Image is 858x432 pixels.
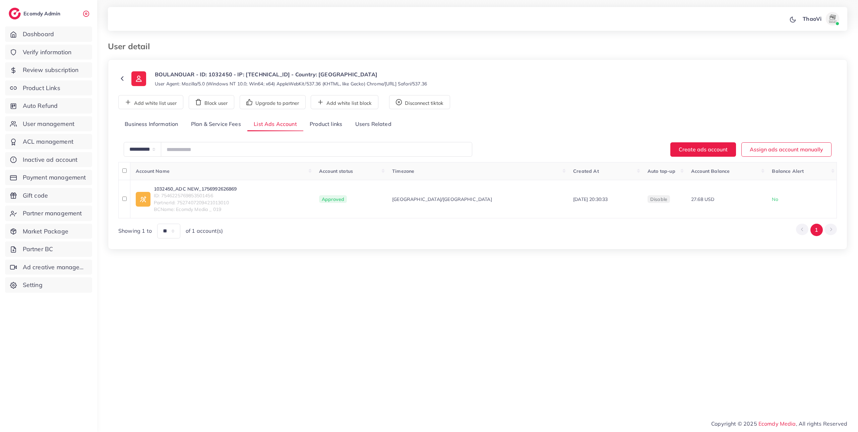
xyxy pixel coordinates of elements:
span: Account Balance [691,168,730,174]
button: Upgrade to partner [240,95,306,109]
a: Inactive ad account [5,152,92,167]
span: of 1 account(s) [186,227,223,235]
span: Inactive ad account [23,155,78,164]
a: Partner BC [5,241,92,257]
span: No [772,196,778,202]
a: Auto Refund [5,98,92,114]
a: Product Links [5,80,92,96]
a: Verify information [5,45,92,60]
span: PartnerId: 7527407209421013010 [154,199,237,206]
span: Approved [319,195,347,203]
span: Auto Refund [23,101,58,110]
button: Block user [189,95,234,109]
a: ThaoViavatar [799,12,842,25]
span: Auto top-up [648,168,675,174]
span: BCName: Ecomdy Media _ 019 [154,206,237,213]
span: Gift code [23,191,48,200]
img: ic-ad-info.7fc67b75.svg [136,192,150,207]
span: Copyright © 2025 [711,420,847,428]
a: Ad creative management [5,260,92,275]
span: , All rights Reserved [796,420,847,428]
a: Review subscription [5,62,92,78]
p: BOULANOUAR - ID: 1032450 - IP: [TECHNICAL_ID] - Country: [GEOGRAPHIC_DATA] [155,70,427,78]
a: User management [5,116,92,132]
span: Timezone [392,168,414,174]
button: Add white list user [118,95,183,109]
img: avatar [826,12,839,25]
a: Users Related [349,117,397,132]
button: Add white list block [311,95,378,109]
a: Market Package [5,224,92,239]
span: ACL management [23,137,73,146]
a: 1032450_ADC NEW_1756992626869 [154,186,237,192]
span: [GEOGRAPHIC_DATA]/[GEOGRAPHIC_DATA] [392,196,492,203]
a: Partner management [5,206,92,221]
span: Review subscription [23,66,79,74]
a: Gift code [5,188,92,203]
a: Dashboard [5,26,92,42]
h2: Ecomdy Admin [23,10,62,17]
span: Account status [319,168,353,174]
span: Partner management [23,209,82,218]
span: Created At [573,168,599,174]
a: Ecomdy Media [758,420,796,427]
a: Plan & Service Fees [185,117,247,132]
span: ID: 7546225769853501456 [154,192,237,199]
small: User Agent: Mozilla/5.0 (Windows NT 10.0; Win64; x64) AppleWebKit/537.36 (KHTML, like Gecko) Chro... [155,80,427,87]
a: Business Information [118,117,185,132]
span: Balance Alert [772,168,804,174]
span: 27.68 USD [691,196,714,202]
img: ic-user-info.36bf1079.svg [131,71,146,86]
span: User management [23,120,74,128]
span: Payment management [23,173,86,182]
p: ThaoVi [803,15,821,23]
ul: Pagination [796,224,837,236]
a: ACL management [5,134,92,149]
a: Payment management [5,170,92,185]
span: [DATE] 20:30:33 [573,196,608,202]
h3: User detail [108,42,155,51]
span: Market Package [23,227,68,236]
span: Product Links [23,84,60,92]
span: Showing 1 to [118,227,152,235]
span: disable [650,196,667,202]
button: Disconnect tiktok [389,95,450,109]
button: Assign ads account manually [741,142,832,157]
button: Go to page 1 [810,224,823,236]
a: logoEcomdy Admin [9,8,62,19]
span: Ad creative management [23,263,87,272]
span: Verify information [23,48,72,57]
span: Setting [23,281,43,289]
a: Setting [5,277,92,293]
button: Create ads account [670,142,736,157]
a: List Ads Account [247,117,303,132]
img: logo [9,8,21,19]
a: Product links [303,117,349,132]
span: Partner BC [23,245,53,254]
span: Dashboard [23,30,54,39]
span: Account Name [136,168,170,174]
